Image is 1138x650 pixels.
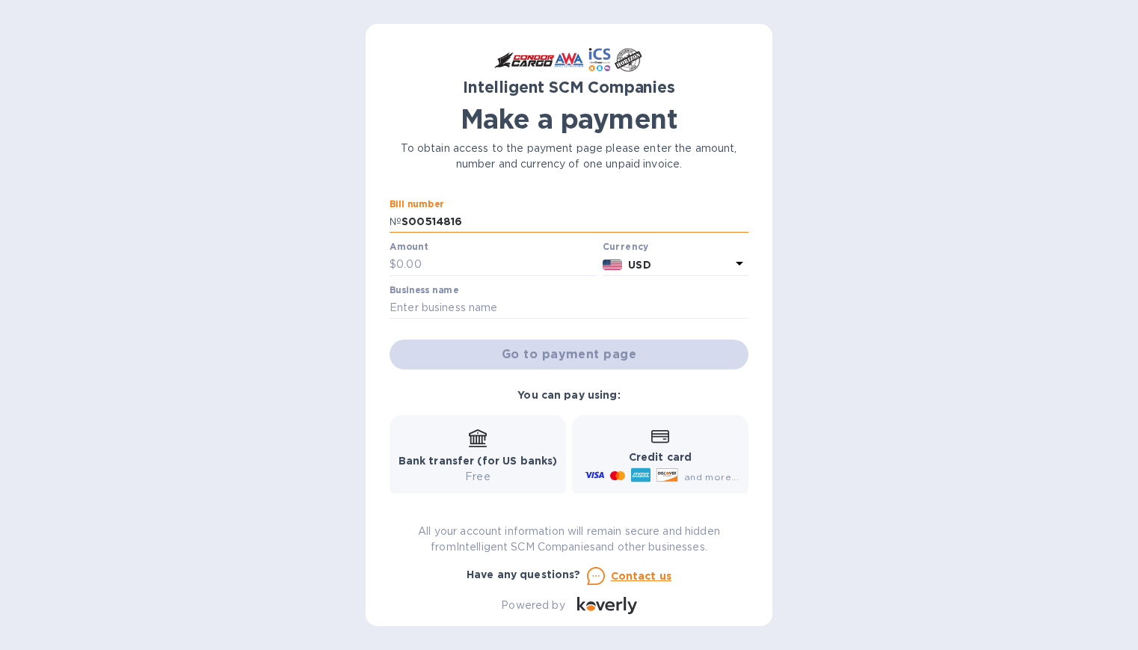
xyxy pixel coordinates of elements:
input: Enter business name [390,297,748,319]
p: № [390,214,402,230]
u: Contact us [611,570,672,582]
input: 0.00 [396,254,597,276]
b: Intelligent SCM Companies [463,78,675,96]
b: You can pay using: [517,389,620,401]
p: Powered by [501,598,565,613]
label: Business name [390,286,458,295]
b: Currency [603,241,649,252]
b: Credit card [629,451,692,463]
p: All your account information will remain secure and hidden from Intelligent SCM Companies and oth... [390,524,748,555]
h1: Make a payment [390,103,748,135]
b: Bank transfer (for US banks) [399,455,558,467]
b: USD [628,259,650,271]
label: Amount [390,243,428,252]
img: USD [603,260,623,270]
b: Have any questions? [467,568,581,580]
p: $ [390,257,396,272]
p: Free [399,469,558,485]
span: and more... [684,471,739,482]
label: Bill number [390,200,443,209]
input: Enter bill number [402,211,748,233]
p: To obtain access to the payment page please enter the amount, number and currency of one unpaid i... [390,141,748,172]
